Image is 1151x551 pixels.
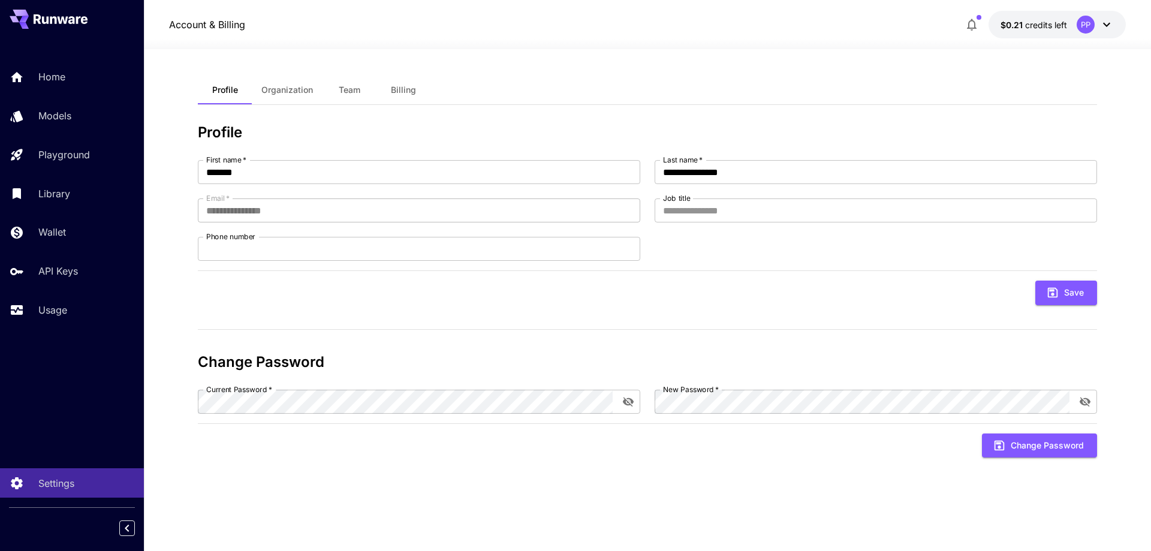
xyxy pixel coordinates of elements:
[38,476,74,490] p: Settings
[617,391,639,413] button: toggle password visibility
[1077,16,1095,34] div: PP
[169,17,245,32] nav: breadcrumb
[38,147,90,162] p: Playground
[38,70,65,84] p: Home
[206,384,272,395] label: Current Password
[1074,391,1096,413] button: toggle password visibility
[1035,281,1097,305] button: Save
[38,264,78,278] p: API Keys
[212,85,238,95] span: Profile
[1001,20,1025,30] span: $0.21
[982,433,1097,458] button: Change Password
[206,193,230,203] label: Email
[989,11,1126,38] button: $0.2139PP
[38,303,67,317] p: Usage
[663,155,703,165] label: Last name
[663,384,719,395] label: New Password
[38,186,70,201] p: Library
[1001,19,1067,31] div: $0.2139
[128,517,144,539] div: Collapse sidebar
[38,225,66,239] p: Wallet
[169,17,245,32] a: Account & Billing
[339,85,360,95] span: Team
[38,109,71,123] p: Models
[1025,20,1067,30] span: credits left
[261,85,313,95] span: Organization
[206,231,255,242] label: Phone number
[206,155,246,165] label: First name
[198,354,1097,371] h3: Change Password
[663,193,691,203] label: Job title
[391,85,416,95] span: Billing
[198,124,1097,141] h3: Profile
[119,520,135,536] button: Collapse sidebar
